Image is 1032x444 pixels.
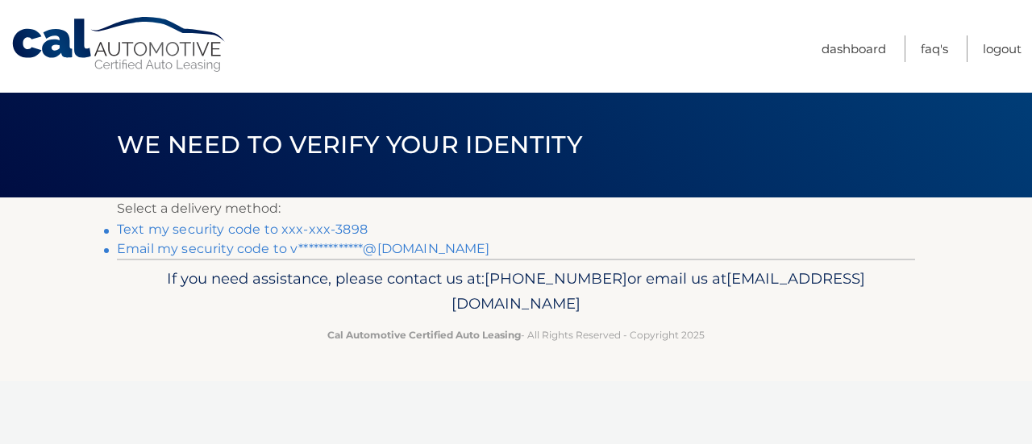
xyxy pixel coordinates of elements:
[127,266,905,317] p: If you need assistance, please contact us at: or email us at
[485,269,627,288] span: [PHONE_NUMBER]
[117,197,915,220] p: Select a delivery method:
[327,329,521,341] strong: Cal Automotive Certified Auto Leasing
[822,35,886,62] a: Dashboard
[117,130,582,160] span: We need to verify your identity
[127,326,905,343] p: - All Rights Reserved - Copyright 2025
[10,16,228,73] a: Cal Automotive
[983,35,1022,62] a: Logout
[117,222,368,237] a: Text my security code to xxx-xxx-3898
[921,35,948,62] a: FAQ's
